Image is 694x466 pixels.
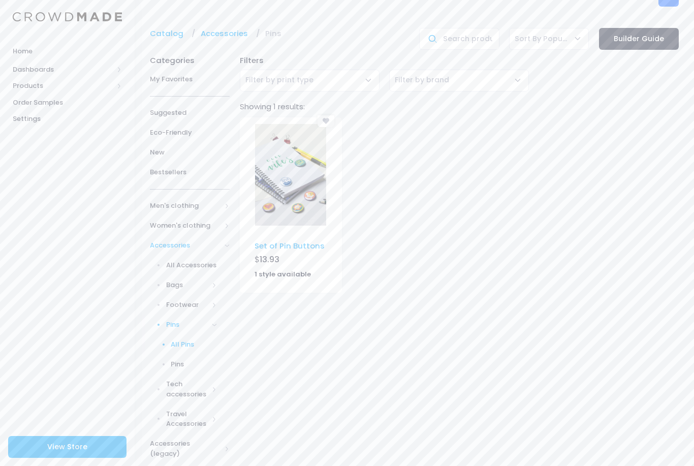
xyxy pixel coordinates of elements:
[240,70,380,91] span: Filter by print type
[137,256,230,275] a: All Accessories
[171,359,217,369] span: Pins
[13,46,122,56] span: Home
[13,114,122,124] span: Settings
[150,167,230,177] span: Bestsellers
[13,98,122,108] span: Order Samples
[150,147,230,158] span: New
[166,280,209,290] span: Bags
[150,70,230,89] a: My Favorites
[150,143,230,163] a: New
[235,55,684,66] div: Filters
[150,108,230,118] span: Suggested
[166,320,209,330] span: Pins
[47,442,87,452] span: View Store
[13,12,122,22] img: Logo
[389,70,529,91] span: Filter by brand
[255,254,327,268] div: $
[171,339,217,350] span: All Pins
[150,240,221,251] span: Accessories
[166,300,209,310] span: Footwear
[13,65,113,75] span: Dashboards
[150,74,230,84] span: My Favorites
[150,439,221,458] span: Accessories (legacy)
[265,28,287,39] a: Pins
[137,335,230,355] a: All Pins
[245,75,313,85] span: Filter by print type
[8,436,127,458] a: View Store
[150,163,230,182] a: Bestsellers
[150,103,230,123] a: Suggested
[260,254,279,265] span: 13.93
[150,28,188,39] a: Catalog
[13,81,113,91] span: Products
[515,34,569,44] span: Sort By Popular
[150,123,230,143] a: Eco-Friendly
[150,128,230,138] span: Eco-Friendly
[235,101,684,112] div: Showing 1 results:
[201,28,253,39] a: Accessories
[150,201,221,211] span: Men's clothing
[150,221,221,231] span: Women's clothing
[150,50,230,66] div: Categories
[395,75,449,85] span: Filter by brand
[509,28,589,50] span: Sort By Popular
[137,355,230,375] a: Pins
[166,379,209,399] span: Tech accessories
[419,28,499,50] input: Search products
[255,269,311,279] strong: 1 style available
[166,409,209,429] span: Travel Accessories
[599,28,679,50] a: Builder Guide
[255,240,325,251] a: Set of Pin Buttons
[166,260,217,270] span: All Accessories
